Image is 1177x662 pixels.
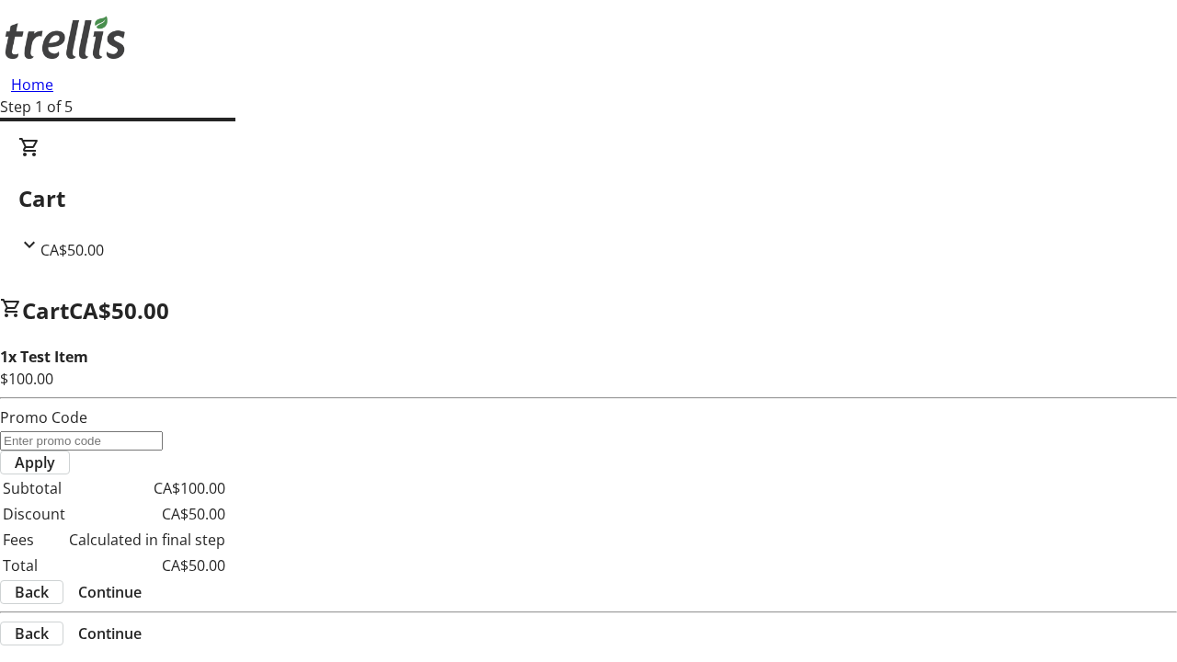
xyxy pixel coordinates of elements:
button: Continue [63,622,156,645]
td: Total [2,554,66,577]
span: Cart [22,295,69,325]
td: Discount [2,502,66,526]
span: Back [15,622,49,645]
td: CA$50.00 [68,554,226,577]
span: Continue [78,581,142,603]
span: Apply [15,451,55,474]
span: Continue [78,622,142,645]
td: CA$50.00 [68,502,226,526]
td: Calculated in final step [68,528,226,552]
td: Fees [2,528,66,552]
td: CA$100.00 [68,476,226,500]
div: CartCA$50.00 [18,136,1159,261]
span: CA$50.00 [69,295,169,325]
h2: Cart [18,182,1159,215]
span: Back [15,581,49,603]
td: Subtotal [2,476,66,500]
span: CA$50.00 [40,240,104,260]
button: Continue [63,581,156,603]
